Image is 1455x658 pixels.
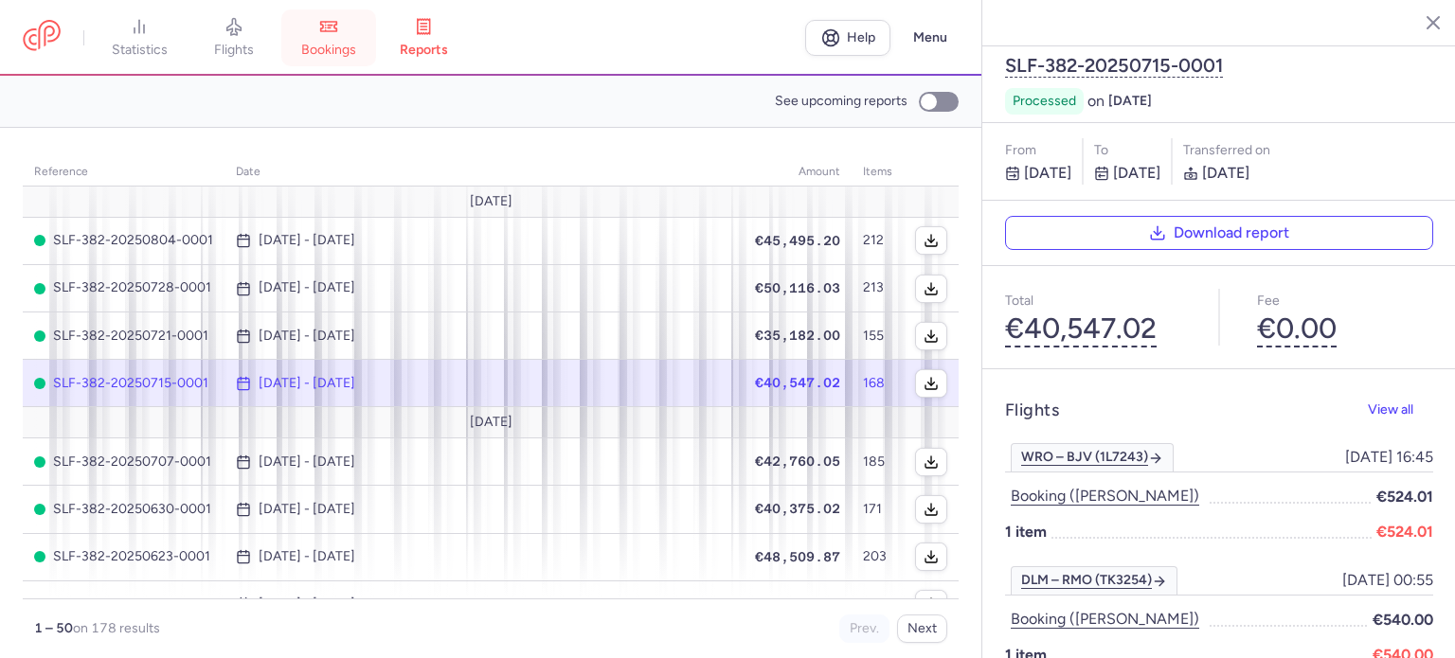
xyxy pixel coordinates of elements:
[34,502,213,517] span: SLF-382-20250630-0001
[744,158,852,187] th: amount
[34,280,213,295] span: SLF-382-20250728-0001
[1011,443,1174,471] a: WRO – BJV (1L7243)
[23,20,61,55] a: CitizenPlane red outlined logo
[1348,392,1433,429] button: View all
[1005,162,1071,185] p: [DATE]
[1005,520,1433,543] p: 1 item
[187,17,281,59] a: flights
[755,280,840,295] span: €50,116.03
[1183,138,1433,162] div: Transferred on
[1005,88,1152,115] div: on
[755,328,840,343] span: €35,182.00
[259,280,355,295] time: [DATE] - [DATE]
[1011,566,1177,595] a: DLM – RMO (TK3254)
[755,233,840,248] span: €45,495.20
[225,158,744,187] th: date
[1373,608,1433,631] span: €540.00
[259,376,355,391] time: [DATE] - [DATE]
[301,42,356,59] span: bookings
[34,376,213,391] span: SLF-382-20250715-0001
[1005,400,1059,421] h4: Flights
[1005,289,1181,312] p: Total
[259,502,355,517] time: [DATE] - [DATE]
[1005,484,1205,508] button: Booking ([PERSON_NAME])
[1342,572,1433,589] span: [DATE] 00:55
[852,312,904,360] td: 155
[897,614,947,643] button: Next
[1376,520,1433,543] span: €524.01
[259,596,355,612] time: [DATE] - [DATE]
[852,533,904,580] td: 203
[281,17,376,59] a: bookings
[34,454,213,470] span: SLF-382-20250707-0001
[34,596,213,612] span: SLF-382-20250616-0001
[214,42,254,59] span: flights
[400,42,448,59] span: reports
[852,580,904,628] td: 165
[755,549,840,564] span: €48,509.87
[847,30,875,44] span: Help
[805,20,890,56] a: Help
[852,217,904,264] td: 212
[852,360,904,407] td: 168
[23,158,225,187] th: reference
[92,17,187,59] a: statistics
[259,233,355,248] time: [DATE] - [DATE]
[1005,607,1205,631] button: Booking ([PERSON_NAME])
[34,233,213,248] span: SLF-382-20250804-0001
[112,42,168,59] span: statistics
[1368,402,1413,417] span: View all
[755,375,840,390] span: €40,547.02
[902,20,959,56] button: Menu
[1005,54,1223,77] button: SLF-382-20250715-0001
[34,549,213,564] span: SLF-382-20250623-0001
[1005,216,1433,250] button: Download report
[852,486,904,533] td: 171
[1183,162,1433,185] p: [DATE]
[1108,94,1152,109] span: [DATE]
[73,620,160,636] span: on 178 results
[259,549,355,564] time: [DATE] - [DATE]
[852,158,904,187] th: items
[755,453,840,469] span: €42,760.05
[775,94,907,109] span: See upcoming reports
[852,438,904,486] td: 185
[755,501,840,516] span: €40,375.02
[852,264,904,311] td: 213
[1005,312,1157,346] button: €40,547.02
[1013,92,1076,111] span: processed
[1257,289,1433,312] p: Fee
[755,596,840,612] span: €33,867.21
[1345,449,1433,466] span: [DATE] 16:45
[259,329,355,344] time: [DATE] - [DATE]
[34,329,213,344] span: SLF-382-20250721-0001
[1094,162,1160,185] p: [DATE]
[470,194,512,209] span: [DATE]
[839,614,889,643] button: Prev.
[1005,138,1071,162] p: From
[1094,138,1160,162] p: to
[470,415,512,430] span: [DATE]
[259,454,355,470] time: [DATE] - [DATE]
[1257,312,1337,346] button: €0.00
[34,620,73,636] strong: 1 – 50
[376,17,471,59] a: reports
[1376,485,1433,508] span: €524.01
